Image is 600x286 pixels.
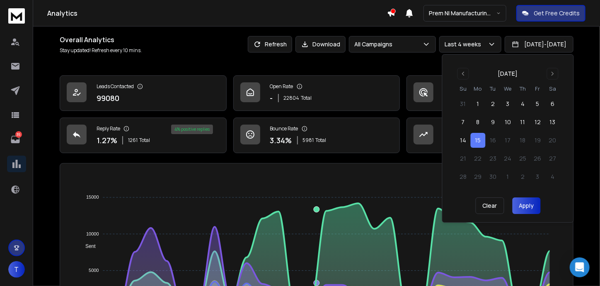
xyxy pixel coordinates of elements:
p: Download [312,40,340,48]
button: 12 [530,115,545,130]
button: Clear [475,197,504,214]
button: 7 [456,115,471,130]
tspan: 5000 [89,268,99,273]
img: logo [8,8,25,24]
button: T [8,261,25,278]
p: Refresh [265,40,287,48]
th: Tuesday [486,84,501,93]
tspan: 15000 [86,195,99,200]
button: 2 [486,96,501,111]
h1: Analytics [47,8,387,18]
button: 11 [515,115,530,130]
button: 13 [545,115,560,130]
h1: Overall Analytics [60,35,142,45]
a: Opportunities53$5220 [406,118,573,153]
button: 8 [471,115,486,130]
p: All Campaigns [354,40,396,48]
a: Bounce Rate3.34%5981Total [233,118,400,153]
span: Sent [79,243,96,249]
span: 1261 [128,137,138,144]
a: Open Rate-22804Total [233,75,400,111]
p: 35 [15,131,22,138]
button: Get Free Credits [516,5,585,22]
div: Open Intercom Messenger [570,257,590,277]
button: 14 [456,133,471,148]
p: Leads Contacted [97,83,134,90]
span: Total [316,137,327,144]
p: 1.27 % [97,135,117,146]
span: Total [139,137,150,144]
button: 5 [530,96,545,111]
p: Prem NI Manufacturing & Sustainability 2025 [429,9,496,17]
button: 4 [515,96,530,111]
button: 1 [471,96,486,111]
button: Download [295,36,346,53]
span: 5981 [303,137,314,144]
p: Stay updated! Refresh every 10 mins. [60,47,142,54]
p: Bounce Rate [270,125,298,132]
th: Friday [530,84,545,93]
button: Go to previous month [457,68,469,79]
button: 31 [456,96,471,111]
th: Wednesday [501,84,515,93]
tspan: 10000 [86,231,99,236]
span: Total [301,95,312,101]
th: Thursday [515,84,530,93]
p: Last 4 weeks [445,40,484,48]
a: 35 [7,131,24,148]
th: Monday [471,84,486,93]
button: 6 [545,96,560,111]
button: 9 [486,115,501,130]
a: Leads Contacted99080 [60,75,227,111]
button: Apply [512,197,540,214]
button: 10 [501,115,515,130]
button: 3 [501,96,515,111]
a: Click Rate44.04%9235Total [406,75,573,111]
th: Saturday [545,84,560,93]
span: 22804 [284,95,300,101]
p: 99080 [97,92,119,104]
p: 3.34 % [270,135,292,146]
p: Reply Rate [97,125,120,132]
p: - [270,92,273,104]
button: 15 [471,133,486,148]
p: Open Rate [270,83,293,90]
button: [DATE]-[DATE] [505,36,573,53]
button: Refresh [248,36,292,53]
div: 4 % positive replies [171,125,213,134]
a: Reply Rate1.27%1261Total4% positive replies [60,118,227,153]
div: [DATE] [498,70,518,78]
th: Sunday [456,84,471,93]
button: Go to next month [547,68,559,79]
p: Get Free Credits [534,9,580,17]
